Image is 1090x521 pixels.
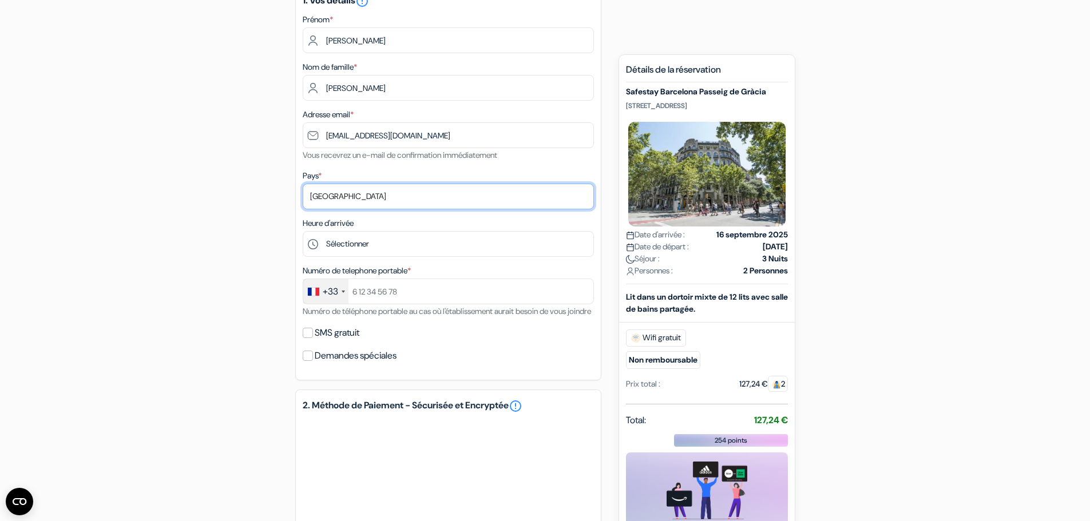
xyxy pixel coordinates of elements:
span: Total: [626,413,646,427]
strong: 2 Personnes [743,265,788,277]
small: Numéro de téléphone portable au cas où l'établissement aurait besoin de vous joindre [303,306,591,316]
label: Prénom [303,14,333,26]
label: Nom de famille [303,61,357,73]
strong: 127,24 € [754,414,788,426]
h5: 2. Méthode de Paiement - Sécurisée et Encryptée [303,399,594,413]
span: Date de départ : [626,241,689,253]
strong: [DATE] [763,241,788,253]
div: +33 [323,285,338,299]
label: SMS gratuit [315,325,359,341]
span: Séjour : [626,253,660,265]
label: Numéro de telephone portable [303,265,411,277]
img: calendar.svg [626,243,635,252]
label: Adresse email [303,109,354,121]
label: Demandes spéciales [315,348,397,364]
label: Heure d'arrivée [303,217,354,229]
span: Personnes : [626,265,673,277]
img: free_wifi.svg [631,333,640,343]
strong: 3 Nuits [762,253,788,265]
div: France: +33 [303,279,348,304]
p: [STREET_ADDRESS] [626,101,788,110]
small: Vous recevrez un e-mail de confirmation immédiatement [303,150,497,160]
span: 254 points [715,435,747,446]
div: Prix total : [626,378,660,390]
small: Non remboursable [626,351,700,369]
span: 2 [768,376,788,392]
h5: Détails de la réservation [626,64,788,82]
div: 127,24 € [739,378,788,390]
img: calendar.svg [626,231,635,240]
input: Entrer le nom de famille [303,75,594,101]
img: gift_card_hero_new.png [667,462,747,519]
strong: 16 septembre 2025 [716,229,788,241]
span: Date d'arrivée : [626,229,685,241]
input: Entrez votre prénom [303,27,594,53]
span: Wifi gratuit [626,329,686,347]
img: user_icon.svg [626,267,635,276]
input: 6 12 34 56 78 [303,279,594,304]
h5: Safestay Barcelona Passeig de Gràcia [626,87,788,97]
label: Pays [303,170,322,182]
a: error_outline [509,399,522,413]
button: Ouvrir le widget CMP [6,488,33,515]
b: Lit dans un dortoir mixte de 12 lits avec salle de bains partagée. [626,292,788,314]
input: Entrer adresse e-mail [303,122,594,148]
img: guest.svg [772,380,781,389]
img: moon.svg [626,255,635,264]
